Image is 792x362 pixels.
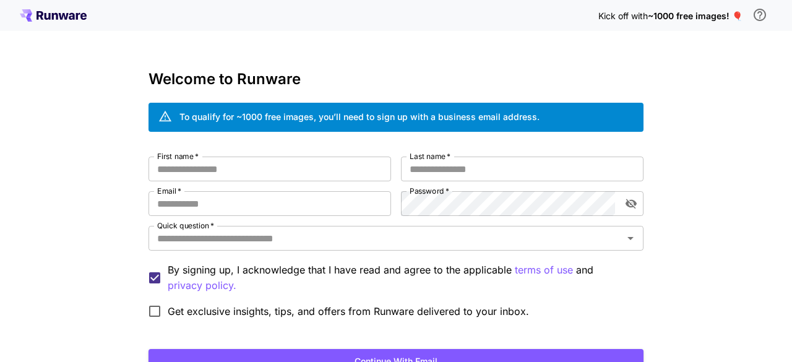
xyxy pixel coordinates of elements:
[168,278,236,293] p: privacy policy.
[620,192,642,215] button: toggle password visibility
[515,262,573,278] button: By signing up, I acknowledge that I have read and agree to the applicable and privacy policy.
[157,186,181,196] label: Email
[410,186,449,196] label: Password
[598,11,648,21] span: Kick off with
[622,230,639,247] button: Open
[168,278,236,293] button: By signing up, I acknowledge that I have read and agree to the applicable terms of use and
[148,71,643,88] h3: Welcome to Runware
[648,11,742,21] span: ~1000 free images! 🎈
[168,262,634,293] p: By signing up, I acknowledge that I have read and agree to the applicable and
[515,262,573,278] p: terms of use
[157,220,214,231] label: Quick question
[157,151,199,162] label: First name
[410,151,450,162] label: Last name
[168,304,529,319] span: Get exclusive insights, tips, and offers from Runware delivered to your inbox.
[179,110,540,123] div: To qualify for ~1000 free images, you’ll need to sign up with a business email address.
[747,2,772,27] button: In order to qualify for free credit, you need to sign up with a business email address and click ...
